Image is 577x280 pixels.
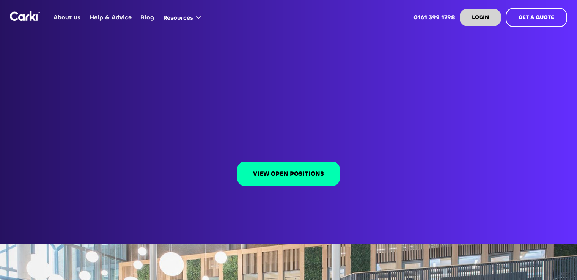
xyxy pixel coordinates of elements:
a: VIEW OPEN POSITIONS [237,162,340,186]
a: GET A QUOTE [506,8,567,27]
strong: LOGIN [472,14,489,21]
strong: GET A QUOTE [519,14,554,21]
strong: 0161 399 1798 [413,13,455,21]
a: home [10,11,40,21]
a: LOGIN [460,9,501,26]
div: Resources [163,14,193,22]
a: Help & Advice [85,3,136,32]
div: Resources [159,3,208,32]
img: Logo [10,11,40,21]
a: About us [49,3,85,32]
a: Blog [136,3,159,32]
a: 0161 399 1798 [409,3,460,32]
